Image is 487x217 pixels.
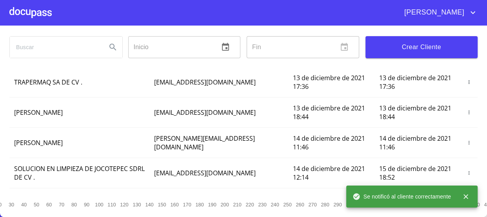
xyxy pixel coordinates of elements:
button: 180 [193,198,206,211]
span: 50 [34,202,39,208]
span: 250 [283,202,291,208]
span: Se notificó al cliente correctamente [353,193,451,200]
span: 13 de diciembre de 2021 17:36 [293,74,365,91]
button: 260 [294,198,306,211]
span: TRAPERMAQ SA DE CV . [14,78,82,86]
button: 240 [269,198,281,211]
span: [EMAIL_ADDRESS][DOMAIN_NAME] [154,78,256,86]
span: 14 de diciembre de 2021 12:14 [293,164,365,182]
span: 13 de diciembre de 2021 18:44 [379,104,451,121]
button: 120 [118,198,131,211]
span: 60 [46,202,52,208]
span: 120 [120,202,128,208]
span: 110 [107,202,116,208]
span: 240 [271,202,279,208]
span: 14 de diciembre de 2021 11:46 [293,134,365,151]
span: [PERSON_NAME][EMAIL_ADDRESS][DOMAIN_NAME] [154,134,255,151]
span: [EMAIL_ADDRESS][DOMAIN_NAME] [154,169,256,177]
span: 290 [333,202,342,208]
button: 280 [319,198,331,211]
span: 40 [21,202,27,208]
button: 150 [156,198,168,211]
button: 270 [306,198,319,211]
span: 14 de diciembre de 2021 11:46 [379,134,451,151]
button: 100 [93,198,105,211]
button: close [457,188,474,205]
button: 110 [105,198,118,211]
span: 190 [208,202,216,208]
button: 70 [55,198,68,211]
button: 140 [143,198,156,211]
button: Search [104,38,122,57]
button: 160 [168,198,181,211]
span: 100 [95,202,103,208]
span: 80 [71,202,77,208]
button: 290 [331,198,344,211]
span: 160 [170,202,178,208]
span: Crear Cliente [372,42,472,53]
button: 230 [256,198,269,211]
span: 130 [133,202,141,208]
button: 220 [243,198,256,211]
button: 170 [181,198,193,211]
span: 270 [308,202,316,208]
span: [PERSON_NAME] [14,108,63,117]
button: 250 [281,198,294,211]
span: 180 [195,202,204,208]
button: 90 [80,198,93,211]
button: 190 [206,198,218,211]
span: 260 [296,202,304,208]
button: 210 [231,198,243,211]
span: 200 [220,202,229,208]
button: 50 [30,198,43,211]
span: SOLUCION EN LIMPIEZA DE JOCOTEPEC SDRL DE CV . [14,164,145,182]
span: [PERSON_NAME] [14,138,63,147]
span: 220 [245,202,254,208]
span: 15 de diciembre de 2021 18:52 [379,164,451,182]
span: 90 [84,202,89,208]
button: 130 [131,198,143,211]
button: 80 [68,198,80,211]
span: 150 [158,202,166,208]
span: 230 [258,202,266,208]
span: 210 [233,202,241,208]
input: search [10,37,100,58]
button: account of current user [398,6,478,19]
span: 70 [59,202,64,208]
span: 13 de diciembre de 2021 17:36 [379,74,451,91]
button: 200 [218,198,231,211]
button: Crear Cliente [365,36,478,58]
span: [EMAIL_ADDRESS][DOMAIN_NAME] [154,108,256,117]
button: 40 [18,198,30,211]
span: 170 [183,202,191,208]
span: 30 [9,202,14,208]
span: 140 [145,202,153,208]
span: [PERSON_NAME] [398,6,468,19]
button: 300 [344,198,356,211]
span: 280 [321,202,329,208]
span: 13 de diciembre de 2021 18:44 [293,104,365,121]
button: 60 [43,198,55,211]
button: 30 [5,198,18,211]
